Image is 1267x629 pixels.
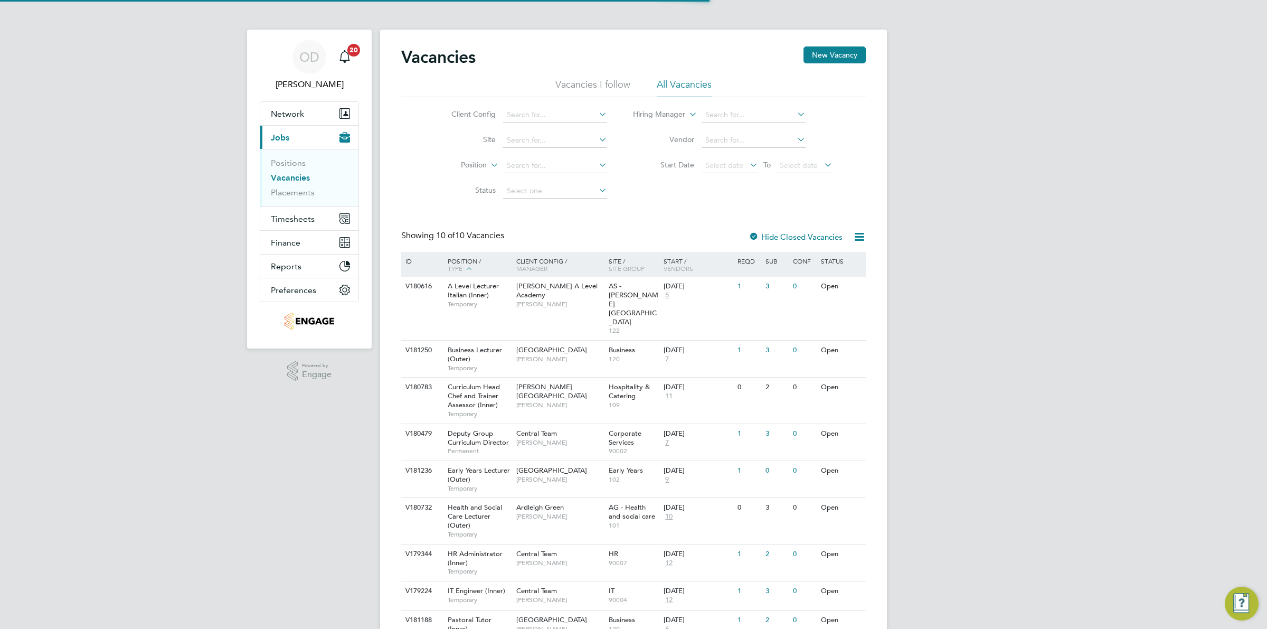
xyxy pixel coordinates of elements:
span: Temporary [448,364,511,372]
div: Conf [790,252,818,270]
label: Client Config [435,109,496,119]
input: Search for... [503,158,607,173]
span: 11 [664,392,674,401]
span: Hospitality & Catering [609,382,650,400]
span: OD [299,50,319,64]
span: IT Engineer (Inner) [448,586,505,595]
input: Search for... [702,108,806,123]
div: Position / [440,252,514,278]
div: Client Config / [514,252,606,277]
div: V179224 [403,581,440,601]
div: Open [818,341,864,360]
div: [DATE] [664,346,732,355]
span: Health and Social Care Lecturer (Outer) [448,503,502,530]
div: Open [818,544,864,564]
span: 90002 [609,447,659,455]
div: Sub [763,252,790,270]
div: V180479 [403,424,440,444]
div: 3 [763,581,790,601]
a: Positions [271,158,306,168]
button: Reports [260,255,358,278]
div: 3 [763,277,790,296]
div: 2 [763,544,790,564]
span: Ollie Dart [260,78,359,91]
div: V179344 [403,544,440,564]
span: 12 [664,559,674,568]
div: V180616 [403,277,440,296]
div: 0 [735,378,762,397]
span: Select date [705,161,743,170]
span: Early Years [609,466,643,475]
a: Powered byEngage [287,361,332,381]
span: Finance [271,238,300,248]
div: 0 [790,498,818,518]
div: 0 [790,544,818,564]
span: [PERSON_NAME] [516,475,603,484]
div: 0 [790,581,818,601]
span: Type [448,264,462,273]
div: [DATE] [664,466,732,475]
div: [DATE] [664,587,732,596]
span: Curriculum Head Chef and Trainer Assessor (Inner) [448,382,500,409]
nav: Main navigation [247,30,372,349]
span: Temporary [448,567,511,576]
span: 102 [609,475,659,484]
label: Position [426,160,487,171]
span: Deputy Group Curriculum Director [448,429,509,447]
span: Temporary [448,410,511,418]
button: New Vacancy [803,46,866,63]
span: 101 [609,521,659,530]
span: Manager [516,264,547,273]
button: Engage Resource Center [1225,587,1259,621]
div: 2 [763,378,790,397]
span: [PERSON_NAME] [516,559,603,567]
a: 20 [334,40,355,74]
span: A Level Lecturer Italian (Inner) [448,281,499,299]
div: [DATE] [664,550,732,559]
label: Site [435,135,496,144]
div: [DATE] [664,429,732,438]
span: Early Years Lecturer (Outer) [448,466,510,484]
button: Timesheets [260,207,358,230]
button: Preferences [260,278,358,302]
div: Open [818,424,864,444]
div: 1 [735,341,762,360]
div: Site / [606,252,661,277]
span: 5 [664,291,670,300]
span: IT [609,586,614,595]
li: All Vacancies [657,78,712,97]
div: Open [818,461,864,481]
div: 0 [790,424,818,444]
span: Engage [302,370,332,379]
span: Permanent [448,447,511,455]
div: [DATE] [664,282,732,291]
span: Corporate Services [609,429,641,447]
span: 12 [664,596,674,605]
span: Vendors [664,264,693,273]
span: 20 [347,44,360,57]
span: AG - Health and social care [609,503,655,521]
span: 109 [609,401,659,409]
li: Vacancies I follow [555,78,630,97]
div: V180732 [403,498,440,518]
input: Select one [503,184,607,199]
input: Search for... [503,133,607,148]
label: Start Date [633,160,694,170]
span: Temporary [448,596,511,604]
div: ID [403,252,440,270]
span: Powered by [302,361,332,370]
span: To [760,158,774,172]
div: 1 [735,277,762,296]
label: Hiring Manager [625,109,685,120]
div: 1 [735,461,762,481]
div: Showing [401,230,506,241]
a: Go to home page [260,313,359,330]
div: 1 [735,544,762,564]
a: Vacancies [271,173,310,183]
div: [DATE] [664,616,732,625]
span: [PERSON_NAME] [516,438,603,447]
img: jambo-logo-retina.png [285,313,334,330]
div: Status [818,252,864,270]
button: Network [260,102,358,125]
div: 3 [763,424,790,444]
